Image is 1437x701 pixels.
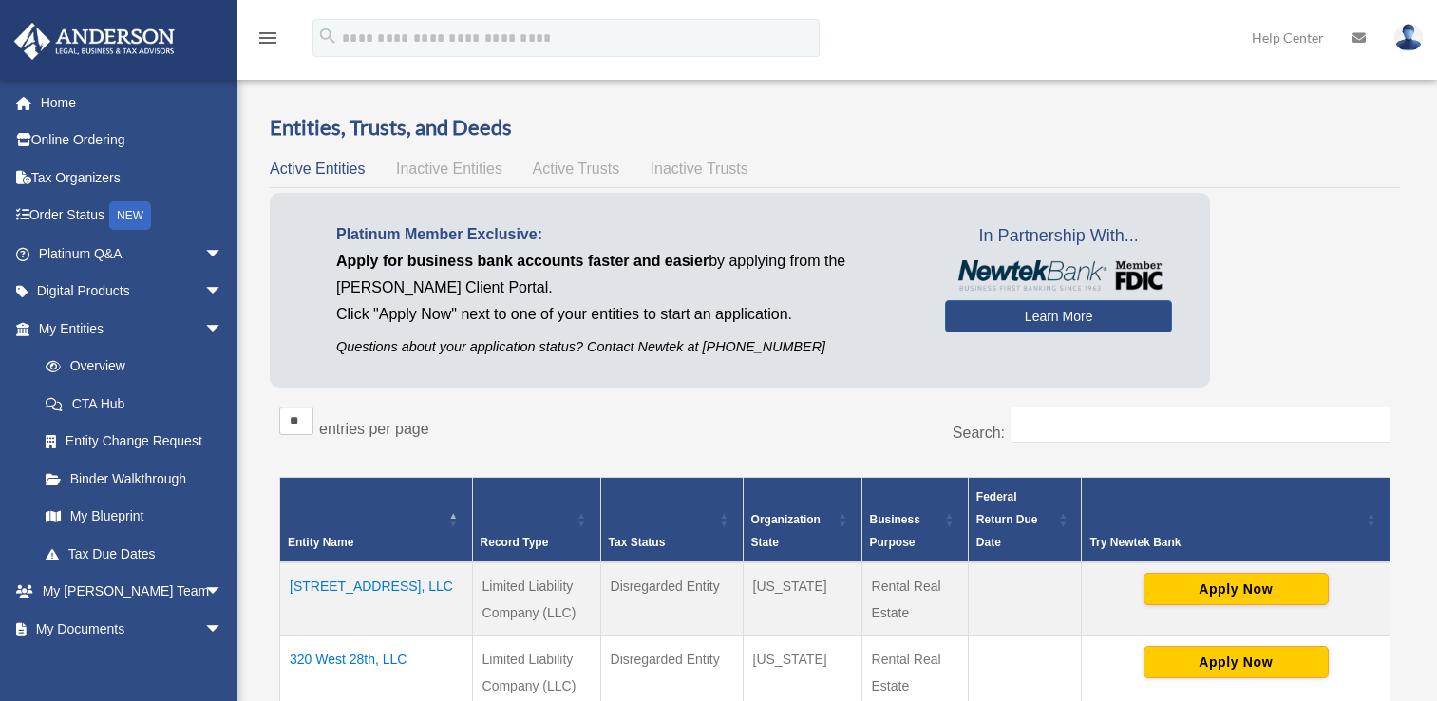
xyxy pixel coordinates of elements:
span: Federal Return Due Date [976,490,1038,549]
th: Federal Return Due Date: Activate to sort [968,477,1082,562]
h3: Entities, Trusts, and Deeds [270,113,1400,142]
span: Organization State [751,513,821,549]
a: Order StatusNEW [13,197,252,236]
td: Limited Liability Company (LLC) [472,562,600,636]
a: Digital Productsarrow_drop_down [13,273,252,311]
span: Active Entities [270,161,365,177]
td: [STREET_ADDRESS], LLC [280,562,473,636]
span: arrow_drop_down [204,573,242,612]
a: CTA Hub [27,385,242,423]
td: [US_STATE] [743,562,861,636]
th: Business Purpose: Activate to sort [861,477,968,562]
img: User Pic [1394,24,1423,51]
a: My Documentsarrow_drop_down [13,610,252,648]
span: In Partnership With... [945,221,1172,252]
a: Online Ordering [13,122,252,160]
span: Business Purpose [870,513,920,549]
span: arrow_drop_down [204,310,242,349]
a: Entity Change Request [27,423,242,461]
span: Apply for business bank accounts faster and easier [336,253,709,269]
a: My Entitiesarrow_drop_down [13,310,242,348]
span: Inactive Entities [396,161,502,177]
td: Rental Real Estate [861,562,968,636]
a: My Blueprint [27,498,242,536]
span: Tax Status [609,536,666,549]
th: Tax Status: Activate to sort [600,477,743,562]
img: NewtekBankLogoSM.png [955,260,1163,291]
a: Binder Walkthrough [27,460,242,498]
span: Record Type [481,536,549,549]
span: Active Trusts [533,161,620,177]
p: Questions about your application status? Contact Newtek at [PHONE_NUMBER] [336,335,917,359]
button: Apply Now [1144,646,1329,678]
img: Anderson Advisors Platinum Portal [9,23,180,60]
span: arrow_drop_down [204,235,242,274]
th: Record Type: Activate to sort [472,477,600,562]
p: by applying from the [PERSON_NAME] Client Portal. [336,248,917,301]
a: Home [13,84,252,122]
a: menu [256,33,279,49]
i: menu [256,27,279,49]
i: search [317,26,338,47]
a: Tax Organizers [13,159,252,197]
span: Inactive Trusts [651,161,748,177]
label: Search: [953,425,1005,441]
a: Tax Due Dates [27,535,242,573]
th: Organization State: Activate to sort [743,477,861,562]
p: Platinum Member Exclusive: [336,221,917,248]
th: Try Newtek Bank : Activate to sort [1082,477,1390,562]
a: Learn More [945,300,1172,332]
div: NEW [109,201,151,230]
button: Apply Now [1144,573,1329,605]
div: Try Newtek Bank [1089,531,1361,554]
th: Entity Name: Activate to invert sorting [280,477,473,562]
a: Overview [27,348,233,386]
a: Platinum Q&Aarrow_drop_down [13,235,252,273]
a: My [PERSON_NAME] Teamarrow_drop_down [13,573,252,611]
span: Entity Name [288,536,353,549]
td: Disregarded Entity [600,562,743,636]
span: arrow_drop_down [204,273,242,312]
label: entries per page [319,421,429,437]
span: arrow_drop_down [204,610,242,649]
p: Click "Apply Now" next to one of your entities to start an application. [336,301,917,328]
